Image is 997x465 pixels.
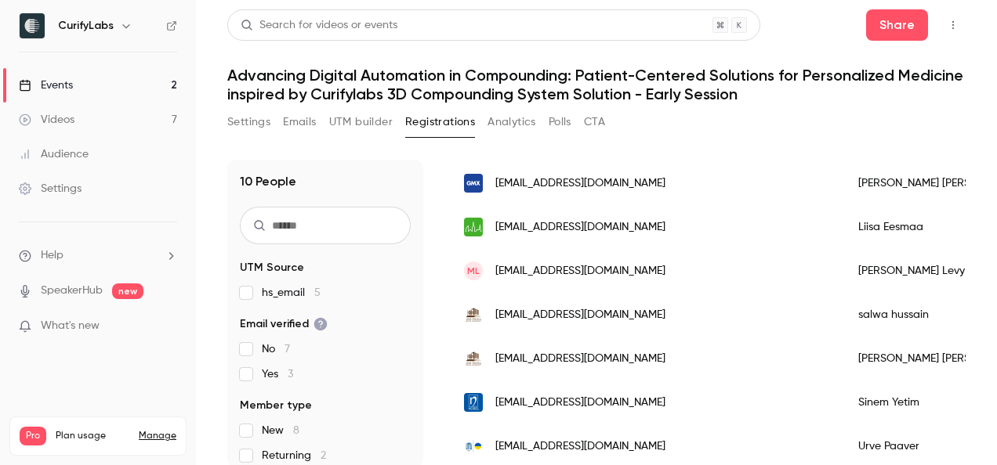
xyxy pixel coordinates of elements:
[495,351,665,367] span: [EMAIL_ADDRESS][DOMAIN_NAME]
[464,305,483,324] img: qu.edu.qa
[227,66,966,103] h1: Advancing Digital Automation in Compounding: Patient-Centered Solutions for Personalized Medicine...
[19,247,177,264] li: help-dropdown-opener
[495,263,665,279] span: [EMAIL_ADDRESS][DOMAIN_NAME]
[464,437,483,456] img: ut.ee
[584,110,605,135] button: CTA
[241,17,397,34] div: Search for videos or events
[321,450,326,461] span: 2
[285,344,290,355] span: 7
[139,430,176,442] a: Manage
[240,260,304,276] span: UTM Source
[41,283,103,299] a: SpeakerHub
[329,110,393,135] button: UTM builder
[495,395,665,411] span: [EMAIL_ADDRESS][DOMAIN_NAME]
[495,219,665,236] span: [EMAIL_ADDRESS][DOMAIN_NAME]
[405,110,475,135] button: Registrations
[158,319,177,333] iframe: Noticeable Trigger
[240,172,296,191] h1: 10 People
[495,175,665,192] span: [EMAIL_ADDRESS][DOMAIN_NAME]
[227,110,270,135] button: Settings
[262,285,321,301] span: hs_email
[41,318,100,334] span: What's new
[495,307,665,323] span: [EMAIL_ADDRESS][DOMAIN_NAME]
[240,316,328,332] span: Email verified
[464,174,483,193] img: gmx.net
[262,423,299,438] span: New
[56,430,129,442] span: Plan usage
[467,264,480,278] span: ML
[262,341,290,357] span: No
[464,393,483,412] img: nobel.com.tr
[20,427,46,445] span: Pro
[262,366,293,382] span: Yes
[495,438,665,455] span: [EMAIL_ADDRESS][DOMAIN_NAME]
[866,9,928,41] button: Share
[112,283,143,299] span: new
[19,146,89,162] div: Audience
[293,425,299,436] span: 8
[488,110,536,135] button: Analytics
[19,181,82,196] div: Settings
[20,13,45,38] img: CurifyLabs
[549,110,571,135] button: Polls
[240,398,312,413] span: Member type
[58,18,114,34] h6: CurifyLabs
[19,77,73,93] div: Events
[464,349,483,368] img: qu.edu.qa
[283,110,316,135] button: Emails
[314,287,321,298] span: 5
[464,218,483,236] img: itk.ee
[262,448,326,463] span: Returning
[19,112,74,128] div: Videos
[41,247,63,264] span: Help
[288,369,293,380] span: 3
